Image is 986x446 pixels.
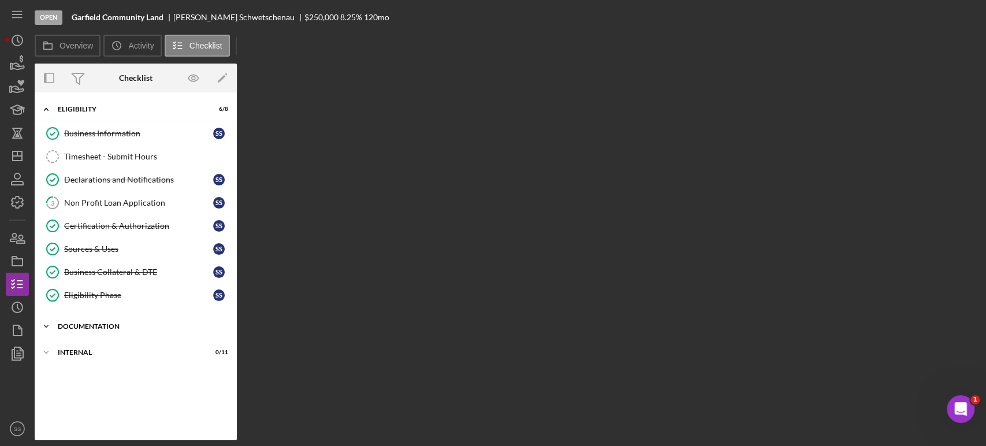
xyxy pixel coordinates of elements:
div: 8.25 % [340,13,362,22]
div: Business Information [64,129,213,138]
div: Open [35,10,62,25]
div: S S [213,174,225,185]
label: Overview [59,41,93,50]
div: S S [213,266,225,278]
a: 3Non Profit Loan ApplicationSS [40,191,231,214]
button: SS [6,417,29,440]
div: 120 mo [364,13,389,22]
div: S S [213,197,225,209]
a: Business InformationSS [40,122,231,145]
div: S S [213,220,225,232]
text: SS [14,426,21,432]
a: Business Collateral & DTESS [40,261,231,284]
button: Overview [35,35,101,57]
button: Activity [103,35,161,57]
div: Documentation [58,323,222,330]
div: Non Profit Loan Application [64,198,213,207]
div: 6 / 8 [207,106,228,113]
div: S S [213,289,225,301]
span: 1 [970,395,980,404]
div: Declarations and Notifications [64,175,213,184]
div: S S [213,243,225,255]
div: Business Collateral & DTE [64,267,213,277]
div: Sources & Uses [64,244,213,254]
a: Declarations and NotificationsSS [40,168,231,191]
iframe: Intercom live chat [947,395,974,423]
div: 0 / 11 [207,349,228,356]
div: Eligibility Phase [64,291,213,300]
button: Checklist [165,35,230,57]
div: Eligibility [58,106,199,113]
label: Activity [128,41,154,50]
a: Eligibility PhaseSS [40,284,231,307]
div: Checklist [119,73,152,83]
div: Certification & Authorization [64,221,213,231]
label: Checklist [189,41,222,50]
div: S S [213,128,225,139]
div: [PERSON_NAME] Schwetschenau [173,13,304,22]
div: Internal [58,349,199,356]
b: Garfield Community Land [72,13,163,22]
a: Timesheet - Submit Hours [40,145,231,168]
tspan: 3 [51,199,54,206]
a: Certification & AuthorizationSS [40,214,231,237]
a: Sources & UsesSS [40,237,231,261]
div: Timesheet - Submit Hours [64,152,230,161]
span: $250,000 [304,12,338,22]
